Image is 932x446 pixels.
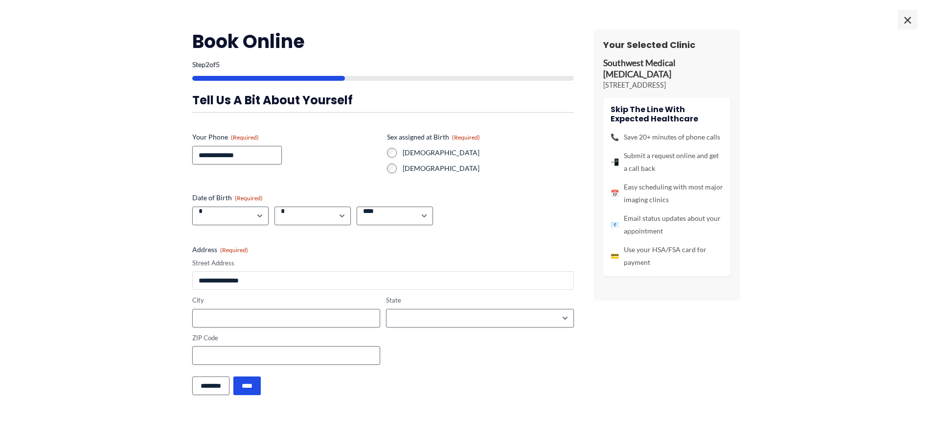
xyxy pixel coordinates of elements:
span: 📅 [611,187,619,200]
label: [DEMOGRAPHIC_DATA] [403,148,574,158]
p: Southwest Medical [MEDICAL_DATA] [603,58,730,80]
p: [STREET_ADDRESS] [603,80,730,90]
label: City [192,296,380,305]
li: Save 20+ minutes of phone calls [611,131,723,143]
h3: Tell us a bit about yourself [192,93,574,108]
label: Your Phone [192,132,379,142]
span: 5 [216,60,220,69]
li: Email status updates about your appointment [611,212,723,237]
span: (Required) [452,134,480,141]
h2: Book Online [192,29,574,53]
span: (Required) [220,246,248,254]
span: 📧 [611,218,619,231]
label: [DEMOGRAPHIC_DATA] [403,164,574,173]
span: 2 [205,60,209,69]
label: ZIP Code [192,333,380,343]
span: × [898,10,917,29]
h3: Your Selected Clinic [603,39,730,50]
li: Use your HSA/FSA card for payment [611,243,723,269]
li: Submit a request online and get a call back [611,149,723,175]
span: 📞 [611,131,619,143]
span: 💳 [611,250,619,262]
span: 📲 [611,156,619,168]
legend: Sex assigned at Birth [387,132,480,142]
span: (Required) [235,194,263,202]
label: State [386,296,574,305]
p: Step of [192,61,574,68]
legend: Date of Birth [192,193,263,203]
span: (Required) [231,134,259,141]
legend: Address [192,245,248,255]
h4: Skip the line with Expected Healthcare [611,105,723,123]
li: Easy scheduling with most major imaging clinics [611,181,723,206]
label: Street Address [192,258,574,268]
